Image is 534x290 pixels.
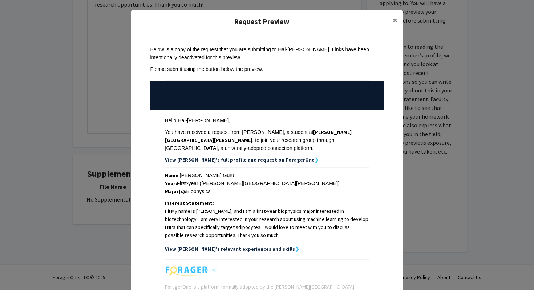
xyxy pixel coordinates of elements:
[165,172,180,179] strong: Name:
[165,156,315,163] strong: View [PERSON_NAME]'s full profile and request on ForagerOne
[150,65,384,73] div: Please submit using the button below the preview.
[165,187,369,195] div: Biophysics
[5,257,31,285] iframe: Chat
[165,179,369,187] div: First-year ([PERSON_NAME][GEOGRAPHIC_DATA][PERSON_NAME])
[165,128,369,152] div: You have received a request from [PERSON_NAME], a student at , to join your research group throug...
[137,16,387,27] h5: Request Preview
[150,45,384,61] div: Below is a copy of the request that you are submitting to Hai-[PERSON_NAME]. Links have been inte...
[165,188,186,195] strong: Major(s):
[165,207,369,239] p: Hi! My name is [PERSON_NAME], and I am a first-year biophysics major interested in biotechnology....
[315,156,319,163] strong: ❯
[165,246,295,252] strong: View [PERSON_NAME]'s relevant experiences and skills
[295,246,299,252] strong: ❯
[165,200,214,206] strong: Interest Statement:
[393,15,397,26] span: ×
[165,116,369,124] div: Hello Hai-[PERSON_NAME],
[165,180,177,187] strong: Year:
[387,10,403,31] button: Close
[165,171,369,179] div: [PERSON_NAME] Guru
